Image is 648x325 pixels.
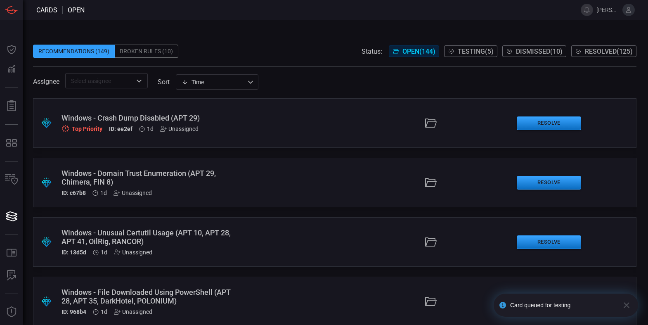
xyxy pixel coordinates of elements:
[33,45,115,58] div: Recommendations (149)
[114,249,152,256] div: Unassigned
[133,75,145,87] button: Open
[517,116,581,130] button: Resolve
[61,288,242,305] div: Windows - File Downloaded Using PowerShell (APT 28, APT 35, DarkHotel, POLONIUM)
[2,96,21,116] button: Reports
[114,190,152,196] div: Unassigned
[61,169,242,186] div: Windows - Domain Trust Enumeration (APT 29, Chimera, FIN 8)
[115,45,178,58] div: Broken Rules (10)
[182,78,245,86] div: Time
[33,78,59,85] span: Assignee
[389,45,439,57] button: Open(144)
[2,59,21,79] button: Detections
[502,45,566,57] button: Dismissed(10)
[2,266,21,285] button: ALERT ANALYSIS
[458,47,494,55] span: Testing ( 5 )
[61,308,86,315] h5: ID: 968b4
[2,40,21,59] button: Dashboard
[61,125,102,133] div: Top Priority
[61,190,86,196] h5: ID: c67b8
[36,6,57,14] span: Cards
[100,190,107,196] span: Sep 30, 2025 5:33 AM
[68,6,85,14] span: open
[101,308,107,315] span: Sep 30, 2025 5:33 AM
[571,45,636,57] button: Resolved(125)
[517,176,581,190] button: Resolve
[147,126,154,132] span: Sep 30, 2025 5:34 AM
[516,47,563,55] span: Dismissed ( 10 )
[517,235,581,249] button: Resolve
[109,126,132,133] h5: ID: ee2ef
[158,78,170,86] label: sort
[402,47,435,55] span: Open ( 144 )
[2,302,21,322] button: Threat Intelligence
[362,47,382,55] span: Status:
[585,47,633,55] span: Resolved ( 125 )
[61,114,242,122] div: Windows - Crash Dump Disabled (APT 29)
[68,76,132,86] input: Select assignee
[2,243,21,263] button: Rule Catalog
[2,206,21,226] button: Cards
[114,308,152,315] div: Unassigned
[61,228,242,246] div: Windows - Unusual Certutil Usage (APT 10, APT 28, APT 41, OilRig, RANCOR)
[596,7,619,13] span: [PERSON_NAME].[PERSON_NAME]
[61,249,86,256] h5: ID: 13d5d
[160,126,199,132] div: Unassigned
[2,133,21,153] button: MITRE - Detection Posture
[444,45,497,57] button: Testing(5)
[510,302,616,308] div: Card queued for testing
[2,170,21,190] button: Inventory
[101,249,107,256] span: Sep 30, 2025 5:33 AM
